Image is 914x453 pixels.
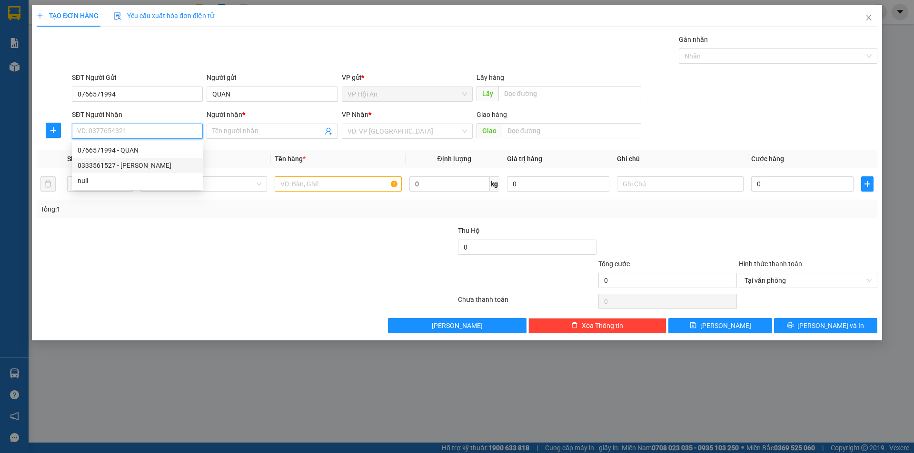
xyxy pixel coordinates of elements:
[388,318,527,333] button: [PERSON_NAME]
[72,173,203,188] div: null
[787,322,794,329] span: printer
[207,109,338,120] div: Người nhận
[774,318,877,333] button: printer[PERSON_NAME] và In
[207,72,338,83] div: Người gửi
[325,127,332,135] span: user-add
[114,12,121,20] img: icon
[432,320,483,331] span: [PERSON_NAME]
[507,176,609,192] input: 0
[66,53,72,59] span: environment
[571,322,578,329] span: delete
[37,12,99,19] span: TẠO ĐƠN HÀNG
[78,175,197,186] div: null
[72,109,203,120] div: SĐT Người Nhận
[342,111,368,118] span: VP Nhận
[5,5,138,23] li: [PERSON_NAME]
[700,320,751,331] span: [PERSON_NAME]
[40,204,353,214] div: Tổng: 1
[72,158,203,173] div: 0333561527 - Ông Sáu
[865,14,873,21] span: close
[5,53,11,59] span: environment
[5,52,64,112] b: 39/4A Quốc Lộ 1A - [GEOGRAPHIC_DATA] - An Sương - [GEOGRAPHIC_DATA]
[751,155,784,163] span: Cước hàng
[477,123,502,138] span: Giao
[855,5,882,31] button: Close
[342,72,473,83] div: VP gửi
[668,318,772,333] button: save[PERSON_NAME]
[502,123,641,138] input: Dọc đường
[477,74,504,81] span: Lấy hàng
[275,155,306,163] span: Tên hàng
[528,318,667,333] button: deleteXóa Thông tin
[146,177,261,191] span: Khác
[5,40,66,51] li: VP VP An Sương
[348,87,467,101] span: VP Hội An
[437,155,471,163] span: Định lượng
[78,145,197,155] div: 0766571994 - QUAN
[739,260,802,268] label: Hình thức thanh toán
[598,260,630,268] span: Tổng cước
[477,111,507,118] span: Giao hàng
[66,40,127,51] li: VP VP Hội An
[37,12,43,19] span: plus
[613,150,747,168] th: Ghi chú
[582,320,623,331] span: Xóa Thông tin
[40,176,56,192] button: delete
[72,143,203,158] div: 0766571994 - QUAN
[67,155,75,163] span: SL
[114,12,214,19] span: Yêu cầu xuất hóa đơn điện tử
[861,176,874,192] button: plus
[46,123,61,138] button: plus
[275,176,401,192] input: VD: Bàn, Ghế
[78,160,197,171] div: 0333561527 - [PERSON_NAME]
[679,36,708,43] label: Gán nhãn
[690,322,696,329] span: save
[490,176,499,192] span: kg
[457,294,597,311] div: Chưa thanh toán
[797,320,864,331] span: [PERSON_NAME] và In
[46,126,60,134] span: plus
[862,180,873,188] span: plus
[507,155,542,163] span: Giá trị hàng
[72,72,203,83] div: SĐT Người Gửi
[617,176,744,192] input: Ghi Chú
[477,86,498,101] span: Lấy
[745,273,872,288] span: Tại văn phòng
[498,86,641,101] input: Dọc đường
[458,227,480,234] span: Thu Hộ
